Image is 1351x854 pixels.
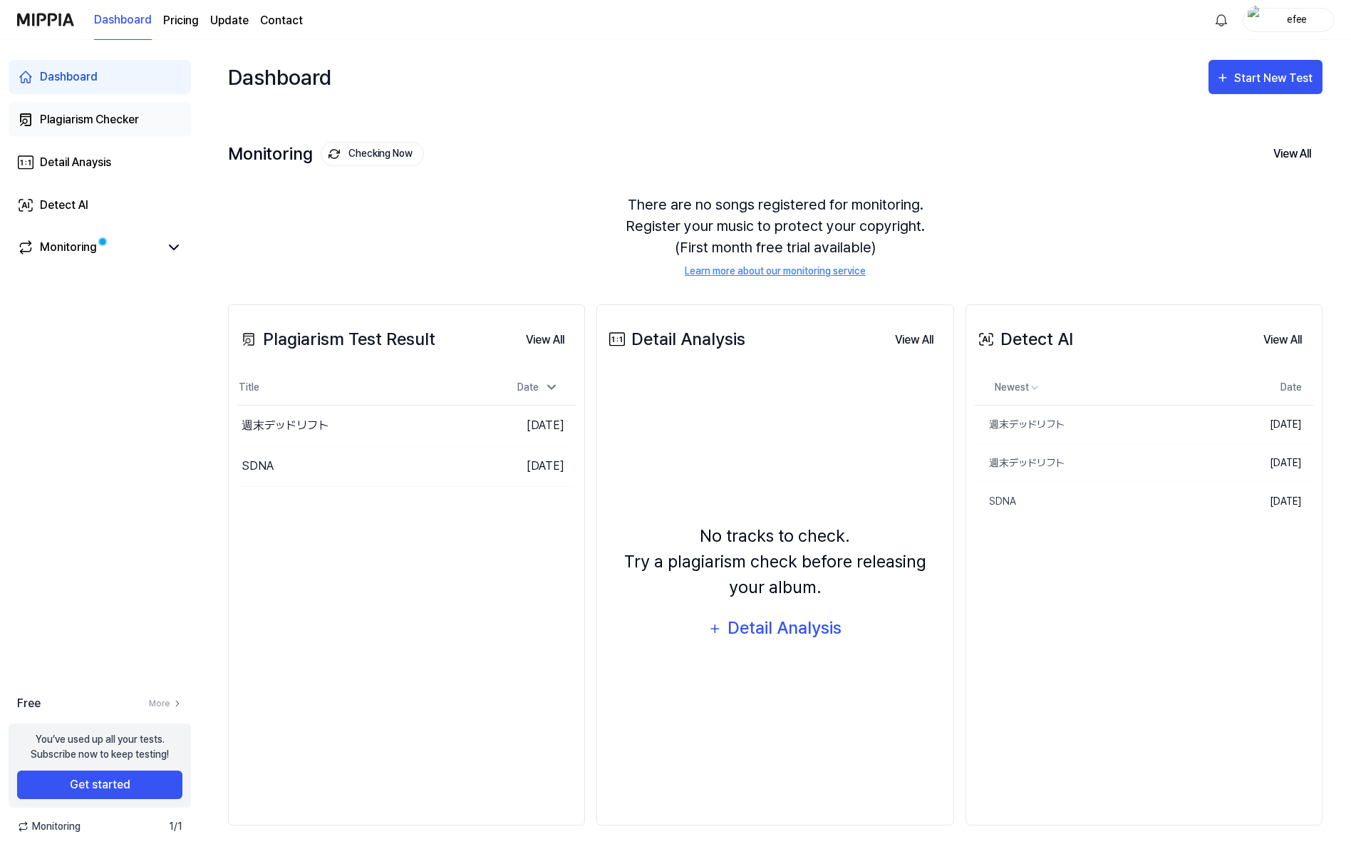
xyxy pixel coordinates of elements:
div: Detect AI [975,326,1073,352]
div: Detect AI [40,197,88,214]
span: Monitoring [17,819,81,834]
a: 週末デッドリフト [975,444,1231,482]
span: 1 / 1 [169,819,182,834]
img: monitoring Icon [328,148,340,160]
td: [DATE] [491,405,576,446]
a: Update [210,12,249,29]
div: 週末デッドリフト [975,417,1065,432]
div: Monitoring [228,142,424,166]
a: Dashboard [94,1,152,40]
div: Detail Anaysis [40,154,111,171]
td: [DATE] [1231,443,1313,482]
div: SDNA [242,458,274,475]
button: View All [1262,139,1322,169]
button: Detail Analysis [699,612,852,646]
div: No tracks to check. Try a plagiarism check before releasing your album. [606,523,944,600]
th: Date [1231,371,1313,405]
div: Dashboard [40,68,98,86]
div: Plagiarism Test Result [237,326,435,352]
button: Checking Now [321,142,424,166]
td: [DATE] [1231,482,1313,520]
div: efee [1269,11,1325,27]
a: Detect AI [9,188,191,222]
a: SDNA [975,483,1231,520]
a: View All [1252,325,1313,354]
div: Plagiarism Checker [40,111,139,128]
a: Pricing [163,12,199,29]
button: Start New Test [1208,60,1322,94]
a: View All [514,325,576,354]
a: Dashboard [9,60,191,94]
th: Title [237,371,491,405]
div: Date [512,376,564,399]
div: SDNA [975,494,1016,509]
div: There are no songs registered for monitoring. Register your music to protect your copyright. (Fir... [228,177,1322,296]
div: Monitoring [40,239,97,256]
a: More [149,697,182,710]
td: [DATE] [1231,405,1313,443]
img: 알림 [1213,11,1230,29]
div: Dashboard [228,54,331,100]
button: profileefee [1243,8,1334,32]
a: 週末デッドリフト [975,406,1231,443]
a: Detail Anaysis [9,145,191,180]
span: Free [17,695,41,712]
button: View All [884,326,945,354]
div: Start New Test [1234,69,1315,88]
div: Detail Analysis [727,614,843,642]
button: View All [514,326,576,354]
a: Plagiarism Checker [9,103,191,137]
div: You’ve used up all your tests. Subscribe now to keep testing! [31,732,169,762]
button: View All [1252,326,1313,354]
button: Get started [17,771,182,799]
div: 週末デッドリフト [242,417,328,434]
div: Detail Analysis [606,326,745,352]
a: Monitoring [17,239,160,256]
td: [DATE] [491,446,576,486]
a: View All [884,325,945,354]
a: Contact [260,12,303,29]
img: profile [1248,6,1265,34]
a: Learn more about our monitoring service [685,264,866,279]
div: 週末デッドリフト [975,456,1065,470]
